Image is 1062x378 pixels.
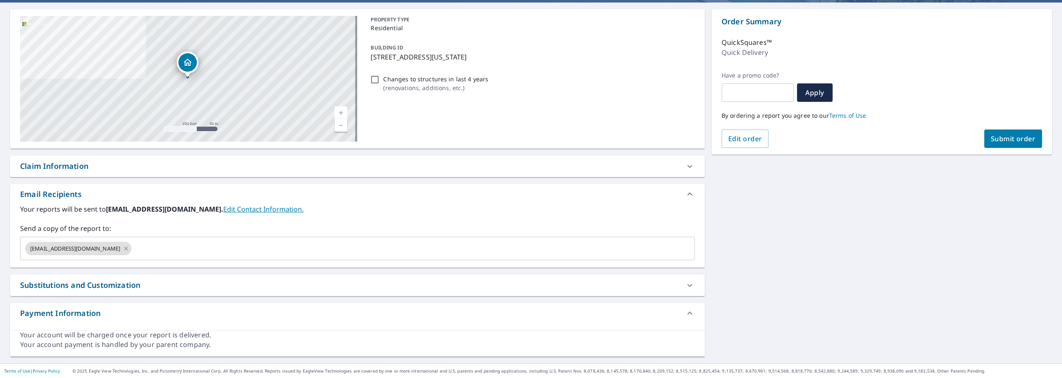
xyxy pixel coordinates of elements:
label: Send a copy of the report to: [20,223,695,233]
p: By ordering a report you agree to our [722,112,1042,119]
a: Terms of Use [829,111,866,119]
a: Terms of Use [4,368,30,374]
p: QuickSquares™ [722,37,772,47]
a: Current Level 17, Zoom In [335,106,347,119]
span: Edit order [728,134,762,143]
label: Have a promo code? [722,72,794,79]
p: BUILDING ID [371,44,403,51]
button: Submit order [984,129,1042,148]
p: Residential [371,23,691,32]
p: | [4,368,60,373]
button: Edit order [722,129,769,148]
span: Submit order [991,134,1036,143]
div: Your account payment is handled by your parent company. [20,340,695,350]
p: © 2025 Eagle View Technologies, Inc. and Pictometry International Corp. All Rights Reserved. Repo... [72,368,1058,374]
p: PROPERTY TYPE [371,16,691,23]
div: Dropped pin, building 1, Residential property, 408 S Alexander Ave Washington, GA 30673 [177,52,198,78]
button: Apply [797,83,833,102]
div: Substitutions and Customization [10,274,705,296]
label: Your reports will be sent to [20,204,695,214]
b: [EMAIL_ADDRESS][DOMAIN_NAME]. [106,205,223,214]
span: [EMAIL_ADDRESS][DOMAIN_NAME] [25,245,125,253]
a: EditContactInfo [223,205,304,214]
p: ( renovations, additions, etc. ) [383,83,488,92]
p: Quick Delivery [722,47,768,57]
div: Email Recipients [20,189,82,200]
div: [EMAIL_ADDRESS][DOMAIN_NAME] [25,242,131,255]
div: Claim Information [10,155,705,177]
div: Email Recipients [10,184,705,204]
p: [STREET_ADDRESS][US_STATE] [371,52,691,62]
a: Privacy Policy [33,368,60,374]
p: Order Summary [722,16,1042,27]
div: Your account will be charged once your report is delivered. [20,330,695,340]
div: Claim Information [20,161,88,172]
span: Apply [804,88,826,97]
div: Substitutions and Customization [20,280,140,291]
div: Payment Information [10,303,705,323]
div: Payment Information [20,308,101,319]
p: Changes to structures in last 4 years [383,75,488,83]
a: Current Level 17, Zoom Out [335,119,347,132]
